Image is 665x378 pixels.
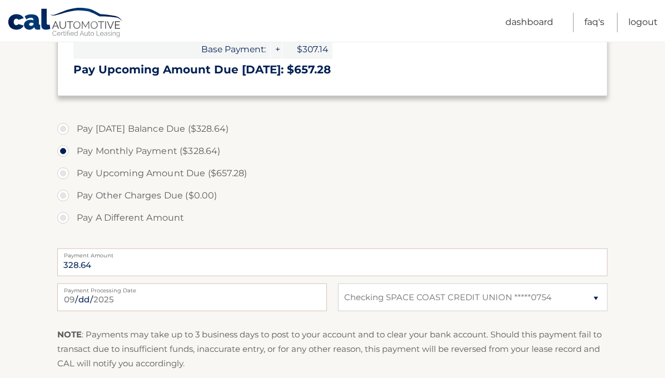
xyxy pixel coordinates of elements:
[505,13,553,32] a: Dashboard
[57,283,327,292] label: Payment Processing Date
[57,329,82,340] strong: NOTE
[57,118,608,140] label: Pay [DATE] Balance Due ($328.64)
[57,248,608,276] input: Payment Amount
[57,162,608,185] label: Pay Upcoming Amount Due ($657.28)
[282,39,332,59] span: $307.14
[628,13,658,32] a: Logout
[57,207,608,229] label: Pay A Different Amount
[57,140,608,162] label: Pay Monthly Payment ($328.64)
[57,327,608,371] p: : Payments may take up to 3 business days to post to your account and to clear your bank account....
[57,185,608,207] label: Pay Other Charges Due ($0.00)
[271,39,282,59] span: +
[584,13,604,32] a: FAQ's
[73,39,270,59] span: Base Payment:
[57,248,608,257] label: Payment Amount
[57,283,327,311] input: Payment Date
[7,7,124,39] a: Cal Automotive
[73,63,592,77] h3: Pay Upcoming Amount Due [DATE]: $657.28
